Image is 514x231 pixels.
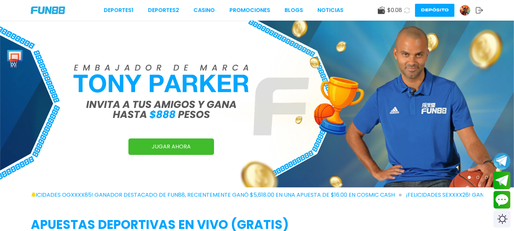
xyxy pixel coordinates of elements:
a: BLOGS [285,6,303,14]
div: Switch theme [493,210,511,228]
a: Promociones [229,6,270,14]
button: Join telegram [493,172,511,190]
a: Deportes1 [104,6,134,14]
a: CASINO [193,6,215,14]
span: $ 0.08 [387,6,402,14]
img: Avatar [460,5,470,15]
a: NOTICIAS [317,6,343,14]
button: Join telegram channel [493,152,511,170]
img: Company Logo [31,7,65,14]
a: Avatar [460,5,476,16]
a: JUGAR AHORA [128,138,214,155]
a: Deportes2 [148,6,179,14]
button: Depósito [415,4,454,17]
span: ¡FELICIDADES ogxxxx85! GANADOR DESTACADO DE FUN88, RECIENTEMENTE GANÓ $5,618.00 EN UNA APUESTA DE... [25,191,402,199]
button: Contact customer service [493,191,511,209]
